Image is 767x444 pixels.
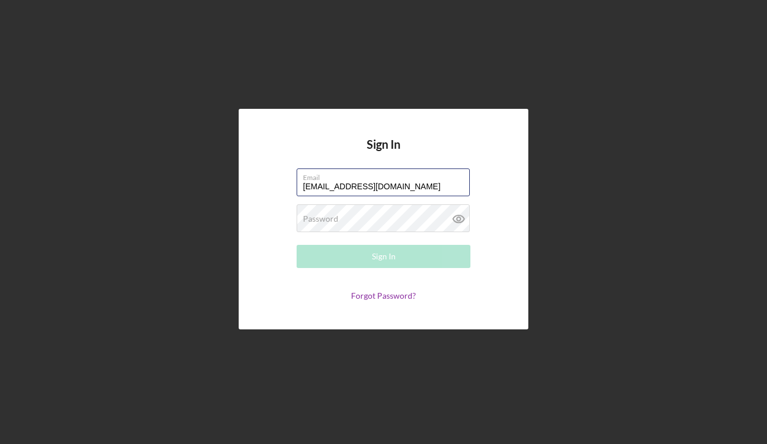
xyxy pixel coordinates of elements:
h4: Sign In [367,138,400,168]
label: Password [303,214,338,223]
a: Forgot Password? [351,291,416,300]
button: Sign In [297,245,470,268]
label: Email [303,169,470,182]
div: Sign In [372,245,396,268]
